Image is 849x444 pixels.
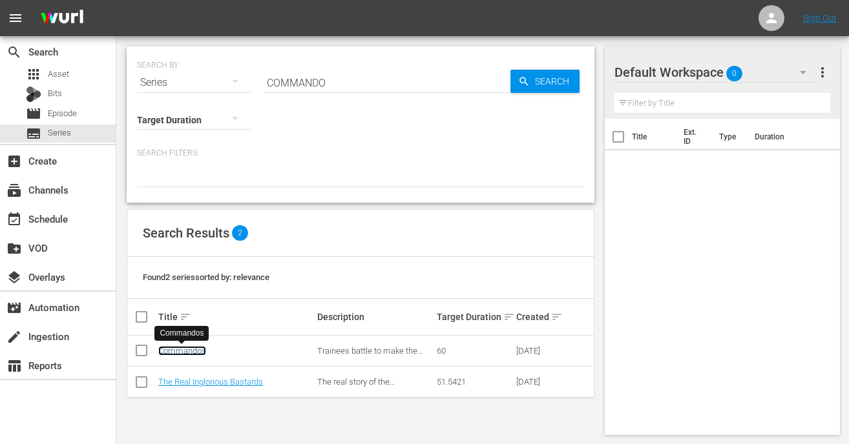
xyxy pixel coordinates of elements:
[26,126,41,141] span: Series
[6,270,22,285] span: Overlays
[317,346,423,375] span: Trainees battle to make the elite [DEMOGRAPHIC_DATA] Commandos special force
[437,377,512,387] div: 51.5421
[48,126,71,139] span: Series
[437,346,512,356] div: 60
[676,119,712,155] th: Ext. ID
[632,119,676,155] th: Title
[6,212,22,227] span: Schedule
[503,311,515,323] span: sort
[516,346,552,356] div: [DATE]
[6,45,22,60] span: Search
[815,57,830,88] button: more_vert
[48,68,69,81] span: Asset
[530,70,580,93] span: Search
[143,225,229,241] span: Search Results
[747,119,824,155] th: Duration
[158,377,263,387] a: The Real Inglorious Bastards
[6,154,22,169] span: Create
[48,87,62,100] span: Bits
[160,328,204,339] div: Commandos
[516,377,552,387] div: [DATE]
[26,86,41,102] div: Bits
[614,54,819,90] div: Default Workspace
[6,183,22,198] span: Channels
[180,311,191,323] span: sort
[26,66,41,82] span: Asset
[137,148,584,159] p: Search Filters:
[815,65,830,80] span: more_vert
[26,106,41,121] span: Episode
[317,377,413,416] span: The real story of the [DEMOGRAPHIC_DATA] commandos who inspired [PERSON_NAME]
[158,346,206,356] a: Commandos
[510,70,580,93] button: Search
[8,10,23,26] span: menu
[803,13,837,23] a: Sign Out
[31,3,93,34] img: ans4CAIJ8jUAAAAAAAAAAAAAAAAAAAAAAAAgQb4GAAAAAAAAAAAAAAAAAAAAAAAAJMjXAAAAAAAAAAAAAAAAAAAAAAAAgAT5G...
[317,312,433,322] div: Description
[6,241,22,256] span: VOD
[6,300,22,316] span: Automation
[6,358,22,374] span: Reports
[551,311,563,323] span: sort
[726,60,742,87] span: 0
[158,309,313,325] div: Title
[143,272,269,282] span: Found 2 series sorted by: relevance
[48,107,77,120] span: Episode
[516,309,552,325] div: Created
[232,225,248,241] span: 2
[6,329,22,345] span: Ingestion
[711,119,747,155] th: Type
[437,309,512,325] div: Target Duration
[137,65,251,101] div: Series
